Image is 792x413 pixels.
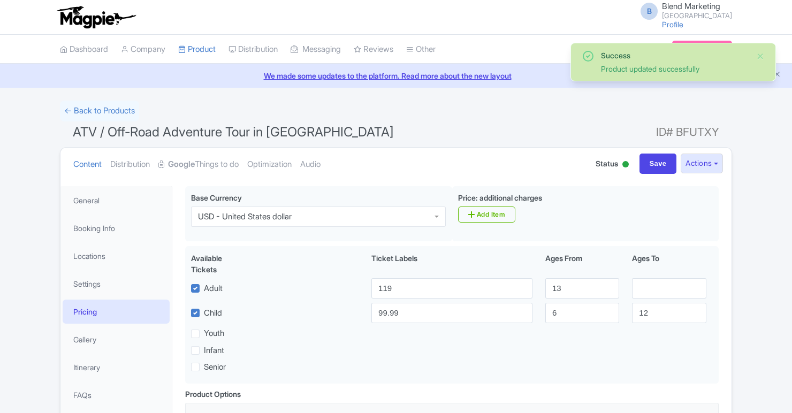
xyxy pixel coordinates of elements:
[158,148,239,181] a: GoogleThings to do
[756,50,765,63] button: Close
[672,41,732,57] a: Subscription
[354,35,393,64] a: Reviews
[204,282,223,295] label: Adult
[371,303,532,323] input: Child
[63,272,170,296] a: Settings
[73,148,102,181] a: Content
[639,154,677,174] input: Save
[371,278,532,299] input: Adult
[204,327,224,340] label: Youth
[300,148,321,181] a: Audio
[662,1,720,11] span: Blend Marketing
[662,12,732,19] small: [GEOGRAPHIC_DATA]
[641,3,658,20] span: B
[63,355,170,379] a: Itinerary
[63,383,170,407] a: FAQs
[55,5,138,29] img: logo-ab69f6fb50320c5b225c76a69d11143b.png
[626,253,712,275] div: Ages To
[60,101,139,121] a: ← Back to Products
[198,212,292,221] div: USD - United States dollar
[773,69,781,81] button: Close announcement
[168,158,195,171] strong: Google
[662,20,683,29] a: Profile
[247,148,292,181] a: Optimization
[63,216,170,240] a: Booking Info
[204,345,224,357] label: Infant
[191,193,242,202] span: Base Currency
[634,2,732,19] a: B Blend Marketing [GEOGRAPHIC_DATA]
[63,327,170,351] a: Gallery
[204,307,222,319] label: Child
[121,35,165,64] a: Company
[601,50,748,61] div: Success
[656,121,719,143] span: ID# BFUTXY
[291,35,341,64] a: Messaging
[110,148,150,181] a: Distribution
[191,253,249,275] div: Available Tickets
[229,35,278,64] a: Distribution
[178,35,216,64] a: Product
[365,253,539,275] div: Ticket Labels
[6,70,786,81] a: We made some updates to the platform. Read more about the new layout
[73,124,394,140] span: ATV / Off-Road Adventure Tour in [GEOGRAPHIC_DATA]
[204,361,226,373] label: Senior
[63,300,170,324] a: Pricing
[681,154,723,173] button: Actions
[601,63,748,74] div: Product updated successfully
[458,206,515,223] a: Add Item
[539,253,626,275] div: Ages From
[63,244,170,268] a: Locations
[458,192,542,203] label: Price: additional charges
[185,388,241,400] div: Product Options
[60,35,108,64] a: Dashboard
[620,157,631,173] div: Active
[596,158,618,169] span: Status
[63,188,170,212] a: General
[406,35,436,64] a: Other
